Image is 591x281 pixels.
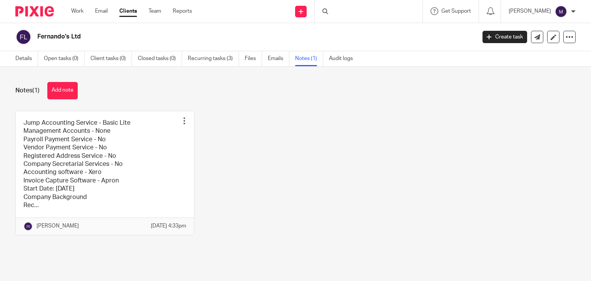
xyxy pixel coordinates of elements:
a: Team [149,7,161,15]
button: Add note [47,82,78,99]
a: Reports [173,7,192,15]
a: Send new email [531,31,543,43]
a: Audit logs [329,51,359,66]
a: Clients [119,7,137,15]
a: Open tasks (0) [44,51,85,66]
h1: Notes [15,87,40,95]
p: [PERSON_NAME] [509,7,551,15]
img: svg%3E [555,5,567,18]
a: Closed tasks (0) [138,51,182,66]
p: [DATE] 4:33pm [151,222,186,230]
a: Email [95,7,108,15]
img: svg%3E [15,29,32,45]
a: Create task [482,31,527,43]
a: Files [245,51,262,66]
a: Work [71,7,83,15]
a: Recurring tasks (3) [188,51,239,66]
a: Edit client [547,31,559,43]
img: Pixie [15,6,54,17]
a: Details [15,51,38,66]
p: [PERSON_NAME] [37,222,79,230]
h2: Fernando's Ltd [37,33,384,41]
a: Client tasks (0) [90,51,132,66]
a: Notes (1) [295,51,323,66]
img: svg%3E [23,222,33,231]
span: (1) [32,87,40,94]
a: Emails [268,51,289,66]
span: Get Support [441,8,471,14]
